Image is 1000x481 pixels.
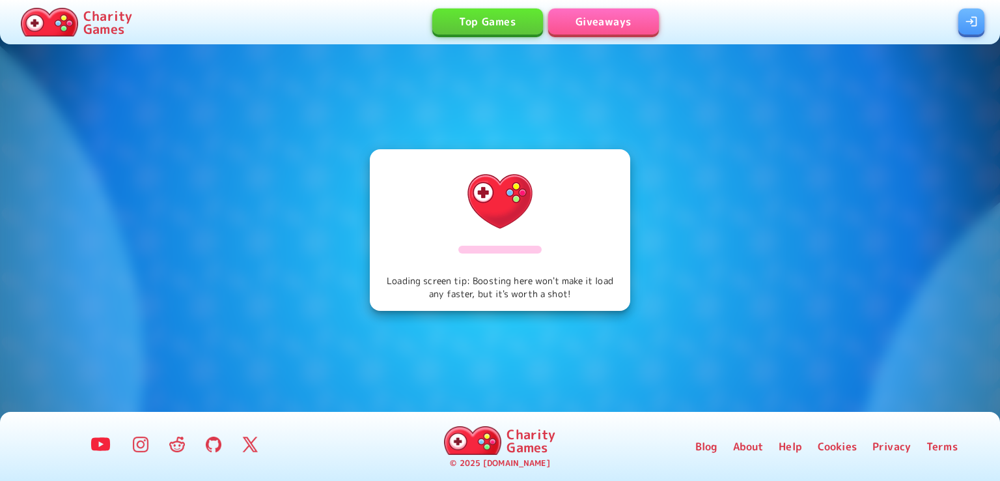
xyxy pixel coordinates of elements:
[818,439,857,454] a: Cookies
[872,439,911,454] a: Privacy
[83,9,132,35] p: Charity Games
[733,439,764,454] a: About
[133,437,148,452] img: Instagram Logo
[507,428,555,454] p: Charity Games
[206,437,221,452] img: GitHub Logo
[695,439,717,454] a: Blog
[432,8,543,35] a: Top Games
[779,439,802,454] a: Help
[242,437,258,452] img: Twitter Logo
[450,458,549,470] p: © 2025 [DOMAIN_NAME]
[16,5,137,39] a: Charity Games
[926,439,958,454] a: Terms
[548,8,659,35] a: Giveaways
[439,424,561,458] a: Charity Games
[21,8,78,36] img: Charity.Games
[444,426,501,455] img: Charity.Games
[169,437,185,452] img: Reddit Logo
